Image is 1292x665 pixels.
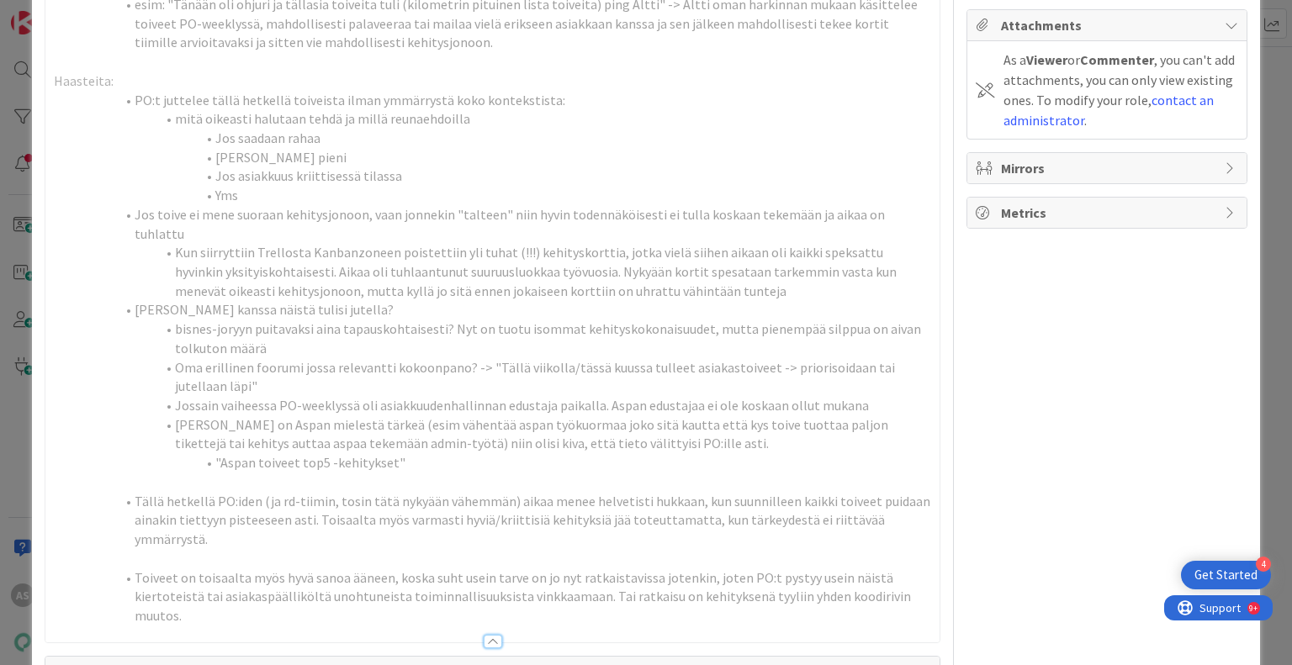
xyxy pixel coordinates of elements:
[1001,158,1216,178] span: Mirrors
[1001,15,1216,35] span: Attachments
[74,148,930,167] li: [PERSON_NAME] pieni
[74,129,930,148] li: Jos saadaan rahaa
[1003,50,1238,130] div: As a or , you can't add attachments, you can only view existing ones. To modify your role, .
[74,166,930,186] li: Jos asiakkuus kriittisessä tilassa
[1181,561,1271,589] div: Open Get Started checklist, remaining modules: 4
[74,91,930,110] li: PO:t juttelee tällä hetkellä toiveista ilman ymmärrystä koko kontekstista:
[35,3,77,23] span: Support
[74,492,930,549] li: Tällä hetkellä PO:iden (ja rd-tiimin, tosin tätä nykyään vähemmän) aikaa menee helvetisti hukkaan...
[74,243,930,300] li: Kun siirryttiin Trellosta Kanbanzoneen poistettiin yli tuhat (!!!) kehityskorttia, jotka vielä si...
[74,205,930,243] li: Jos toive ei mene suoraan kehitysjonoon, vaan jonnekin "talteen" niin hyvin todennäköisesti ei tu...
[1026,51,1067,68] b: Viewer
[74,453,930,472] li: "Aspan toiveet top5 -kehitykset"
[74,186,930,205] li: Yms
[54,71,930,91] p: Haasteita:
[74,415,930,453] li: [PERSON_NAME] on Aspan mielestä tärkeä (esim vähentää aspan työkuormaa joko sitä kautta että kys ...
[1194,567,1258,583] div: Get Started
[74,358,930,396] li: Oma erillinen foorumi jossa relevantti kokoonpano? -> "Tällä viikolla/tässä kuussa tulleet asiaka...
[1080,51,1154,68] b: Commenter
[74,568,930,625] li: Toiveet on toisaalta myös hyvä sanoa ääneen, koska suht usein tarve on jo nyt ratkaistavissa jote...
[74,396,930,415] li: Jossain vaiheessa PO-weeklyssä oli asiakkuudenhallinnan edustaja paikalla. Aspan edustajaa ei ole...
[74,319,930,357] li: bisnes-joryyn puitavaksi aina tapauskohtaisesti? Nyt on tuotu isommat kehityskokonaisuudet, mutta...
[1001,203,1216,223] span: Metrics
[85,7,93,20] div: 9+
[1256,557,1271,572] div: 4
[74,109,930,129] li: mitä oikeasti halutaan tehdä ja millä reunaehdoilla
[74,300,930,319] li: [PERSON_NAME] kanssa näistä tulisi jutella?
